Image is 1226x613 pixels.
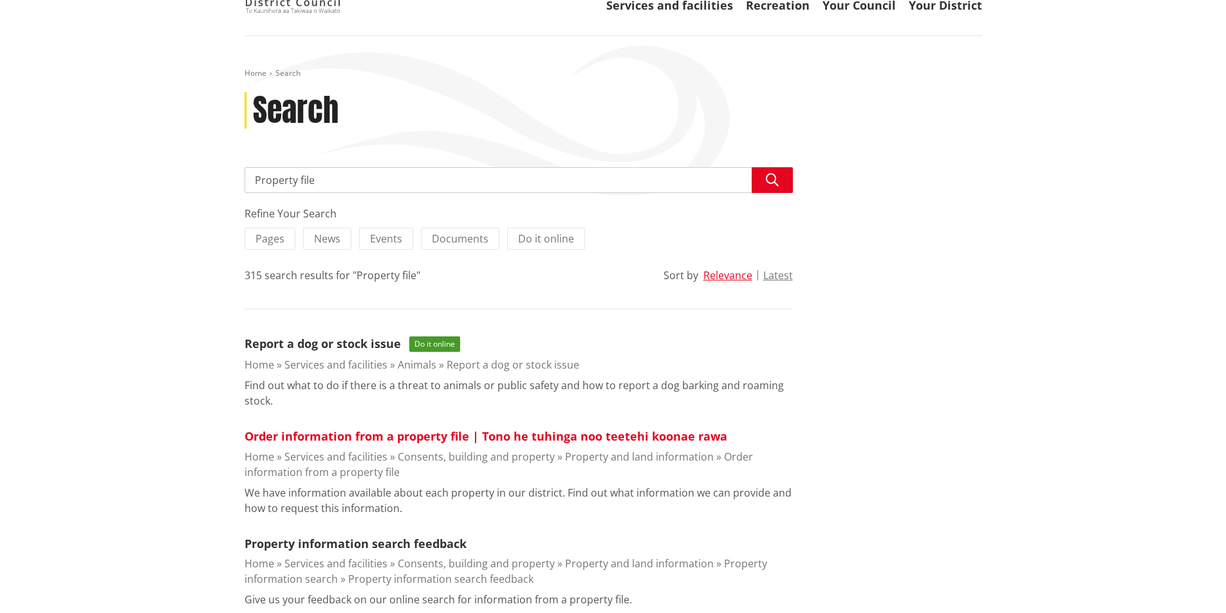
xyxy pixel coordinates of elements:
[245,336,401,351] a: Report a dog or stock issue
[245,68,982,79] nav: breadcrumb
[245,68,266,78] a: Home
[763,270,793,281] button: Latest
[518,232,574,246] span: Do it online
[245,536,467,551] a: Property information search feedback
[245,428,727,444] a: Order information from a property file | Tono he tuhinga noo teetehi koonae rawa
[255,232,284,246] span: Pages
[245,358,274,372] a: Home
[398,358,436,372] a: Animals
[398,556,555,571] a: Consents, building and property
[447,358,579,372] a: Report a dog or stock issue
[1167,559,1213,605] iframe: Messenger Launcher
[565,450,714,464] a: Property and land information
[565,556,714,571] a: Property and land information
[245,556,767,586] a: Property information search
[664,268,698,283] div: Sort by
[409,336,460,352] span: Do it online
[245,450,753,479] a: Order information from a property file
[703,270,752,281] button: Relevance
[245,485,793,516] p: We have information available about each property in our district. Find out what information we c...
[275,68,301,78] span: Search
[245,592,632,607] p: Give us your feedback on our online search for information from a property file.
[284,450,387,464] a: Services and facilities
[348,572,534,586] a: Property information search feedback
[398,450,555,464] a: Consents, building and property
[245,268,420,283] div: 315 search results for "Property file"
[284,556,387,571] a: Services and facilities
[253,92,339,129] h1: Search
[245,206,793,221] div: Refine Your Search
[370,232,402,246] span: Events
[245,167,793,193] input: Search input
[245,378,793,408] p: Find out what to do if there is a threat to animals or public safety and how to report a dog bark...
[314,232,340,246] span: News
[432,232,488,246] span: Documents
[284,358,387,372] a: Services and facilities
[245,556,274,571] a: Home
[245,450,274,464] a: Home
